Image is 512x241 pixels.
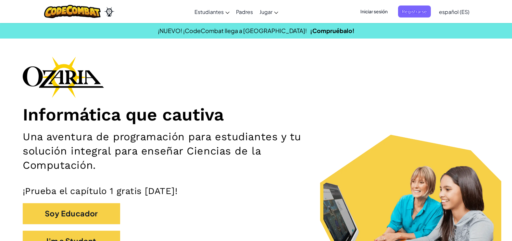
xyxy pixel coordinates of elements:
a: Padres [233,3,256,20]
h1: Informática que cautiva [23,104,489,125]
a: Jugar [256,3,281,20]
img: Ozaria [104,7,114,17]
button: Soy Educador [23,203,120,224]
span: español (ES) [439,8,469,15]
a: ¡Compruébalo! [310,27,355,34]
span: Jugar [259,8,272,15]
span: ¡NUEVO! ¡CodeCombat llega a [GEOGRAPHIC_DATA]! [158,27,307,34]
img: CodeCombat logo [44,5,101,18]
a: español (ES) [436,3,473,20]
h2: Una aventura de programación para estudiantes y tu solución integral para enseñar Ciencias de la ... [23,130,335,173]
p: ¡Prueba el capítulo 1 gratis [DATE]! [23,186,489,197]
span: Estudiantes [194,8,224,15]
button: Registrarse [398,6,431,17]
img: Ozaria branding logo [23,56,104,98]
button: Iniciar sesión [356,6,392,17]
a: Estudiantes [191,3,233,20]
